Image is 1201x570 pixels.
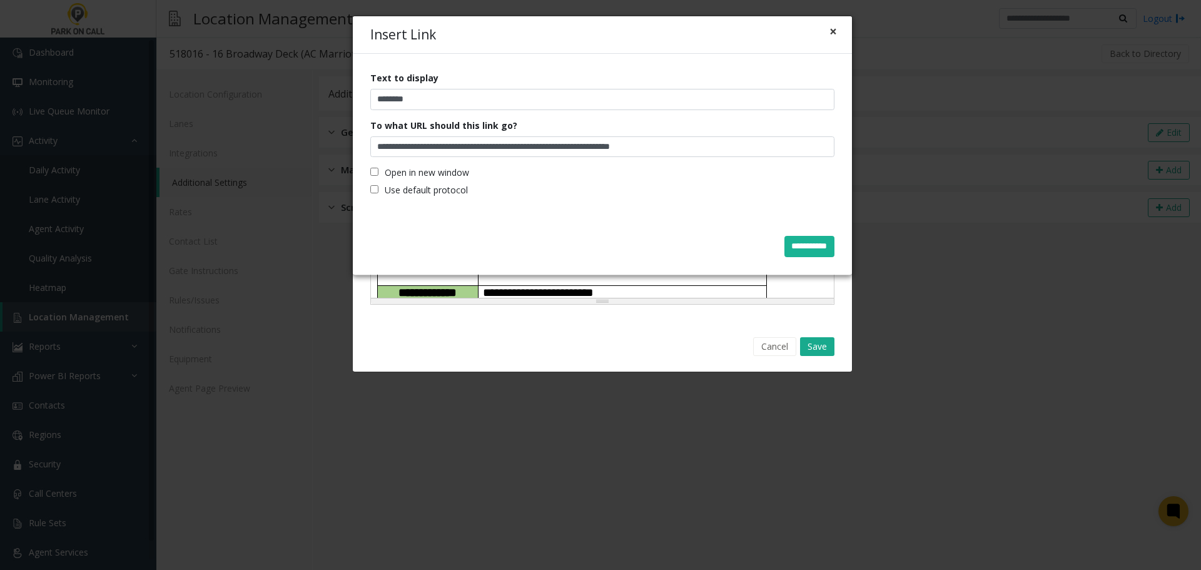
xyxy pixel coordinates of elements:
label: Use default protocol [370,183,468,196]
button: Close [829,25,837,38]
label: To what URL should this link go? [370,119,517,132]
label: Open in new window [370,166,469,179]
h4: Insert Link [370,25,436,45]
input: Open in new window [370,168,378,176]
label: Text to display [370,71,438,84]
input: Use default protocol [370,185,378,193]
